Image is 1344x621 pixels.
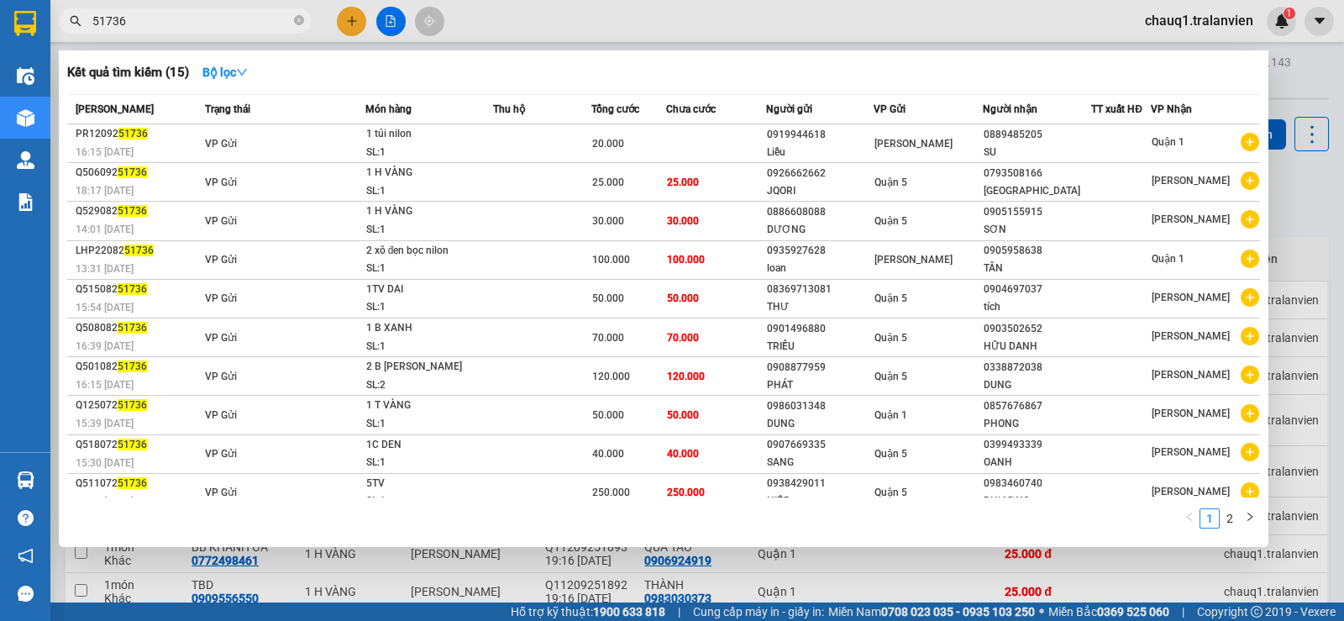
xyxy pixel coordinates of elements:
[366,164,492,182] div: 1 H VÀNG
[984,182,1091,200] div: [GEOGRAPHIC_DATA]
[874,215,907,227] span: Quận 5
[205,176,237,188] span: VP Gửi
[118,477,147,489] span: 51736
[874,176,907,188] span: Quận 5
[984,260,1091,277] div: TÂN
[205,487,237,498] span: VP Gửi
[17,193,34,211] img: solution-icon
[592,138,624,150] span: 20.000
[76,242,200,260] div: LHP22082
[118,439,147,450] span: 51736
[118,360,147,372] span: 51736
[366,281,492,299] div: 1TV DAI
[767,182,874,200] div: JQORI
[76,103,154,115] span: [PERSON_NAME]
[118,283,147,295] span: 51736
[984,338,1091,355] div: HỮU DANH
[984,320,1091,338] div: 0903502652
[874,254,953,266] span: [PERSON_NAME]
[767,492,874,510] div: HIỆP
[984,203,1091,221] div: 0905155915
[17,471,34,489] img: warehouse-icon
[205,371,237,382] span: VP Gửi
[18,548,34,564] span: notification
[366,358,492,376] div: 2 B [PERSON_NAME]
[366,454,492,472] div: SL: 1
[1152,213,1230,225] span: [PERSON_NAME]
[767,338,874,355] div: TRIỀU
[766,103,812,115] span: Người gửi
[1241,404,1259,423] span: plus-circle
[984,436,1091,454] div: 0399493339
[1220,508,1240,529] li: 2
[76,496,134,508] span: 15:51 [DATE]
[118,166,147,178] span: 51736
[76,436,200,454] div: Q518072
[205,254,237,266] span: VP Gửi
[874,371,907,382] span: Quận 5
[366,376,492,395] div: SL: 2
[874,138,953,150] span: [PERSON_NAME]
[1152,408,1230,419] span: [PERSON_NAME]
[76,319,200,337] div: Q508082
[1240,508,1260,529] button: right
[366,492,492,511] div: SL: 1
[1151,103,1192,115] span: VP Nhận
[984,359,1091,376] div: 0338872038
[984,221,1091,239] div: SƠN
[984,397,1091,415] div: 0857676867
[205,215,237,227] span: VP Gửi
[767,260,874,277] div: loan
[1241,133,1259,151] span: plus-circle
[1152,292,1230,303] span: [PERSON_NAME]
[1240,508,1260,529] li: Next Page
[1241,250,1259,268] span: plus-circle
[366,397,492,415] div: 1 T VÀNG
[124,245,154,256] span: 51736
[1241,443,1259,461] span: plus-circle
[984,415,1091,433] div: PHONG
[592,409,624,421] span: 50.000
[17,67,34,85] img: warehouse-icon
[76,281,200,298] div: Q515082
[767,475,874,492] div: 0938429011
[984,242,1091,260] div: 0905958638
[767,242,874,260] div: 0935927628
[1152,369,1230,381] span: [PERSON_NAME]
[767,203,874,221] div: 0886608088
[76,379,134,391] span: 16:15 [DATE]
[1200,509,1219,528] a: 1
[1241,210,1259,229] span: plus-circle
[294,13,304,29] span: close-circle
[366,475,492,493] div: 5TV
[205,409,237,421] span: VP Gửi
[205,138,237,150] span: VP Gửi
[76,475,200,492] div: Q511072
[366,298,492,317] div: SL: 1
[202,66,248,79] strong: Bộ lọc
[76,164,200,182] div: Q506092
[366,436,492,455] div: 1C DEN
[767,221,874,239] div: DƯƠNG
[76,302,134,313] span: 15:54 [DATE]
[205,103,250,115] span: Trạng thái
[1241,171,1259,190] span: plus-circle
[493,103,525,115] span: Thu hộ
[76,358,200,376] div: Q501082
[984,298,1091,316] div: tích
[76,397,200,414] div: Q125072
[76,340,134,352] span: 16:39 [DATE]
[365,103,412,115] span: Món hàng
[767,436,874,454] div: 0907669335
[667,371,705,382] span: 120.000
[1152,175,1230,187] span: [PERSON_NAME]
[874,332,907,344] span: Quận 5
[592,176,624,188] span: 25.000
[17,109,34,127] img: warehouse-icon
[592,448,624,460] span: 40.000
[667,292,699,304] span: 50.000
[76,457,134,469] span: 15:30 [DATE]
[76,418,134,429] span: 15:39 [DATE]
[592,254,630,266] span: 100.000
[366,260,492,278] div: SL: 1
